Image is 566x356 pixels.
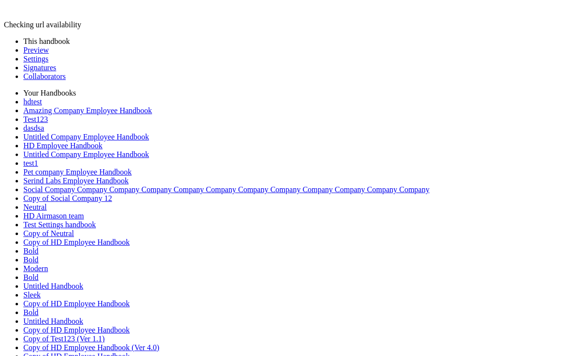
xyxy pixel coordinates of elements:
a: Modern [23,264,48,273]
a: Neutral [23,203,47,211]
a: Social Company Company Company Company Company Company Company Company Company Company Company Co... [23,185,430,194]
span: Checking url availability [4,20,81,29]
li: This handbook [23,37,562,46]
a: Copy of HD Employee Handbook [23,326,130,334]
a: HD Airmason team [23,212,84,220]
a: Collaborators [23,72,66,80]
a: Amazing Company Employee Handbook [23,106,152,115]
a: Copy of Social Company 12 [23,194,112,202]
a: Serind Labs Employee Handbook [23,177,128,185]
a: Bold [23,273,38,281]
a: Copy of HD Employee Handbook (Ver 4.0) [23,343,160,352]
li: Your Handbooks [23,89,562,98]
a: Copy of HD Employee Handbook [23,299,130,308]
a: Sleek [23,291,41,299]
a: Settings [23,55,49,63]
a: Untitled Company Employee Handbook [23,150,149,158]
a: Copy of Test123 (Ver 1.1) [23,335,105,343]
a: test1 [23,159,38,167]
a: HD Employee Handbook [23,141,103,150]
a: dasdsa [23,124,44,132]
a: Test Settings handbook [23,220,96,229]
a: Pet company Employee Handbook [23,168,132,176]
a: Preview [23,46,49,54]
a: Untitled Handbook [23,282,83,290]
a: Bold [23,256,38,264]
a: Bold [23,308,38,316]
a: Untitled Handbook [23,317,83,325]
a: Signatures [23,63,56,72]
a: Test123 [23,115,48,123]
a: Untitled Company Employee Handbook [23,133,149,141]
a: Copy of HD Employee Handbook [23,238,130,246]
a: hdtest [23,98,42,106]
a: Bold [23,247,38,255]
a: Copy of Neutral [23,229,74,237]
